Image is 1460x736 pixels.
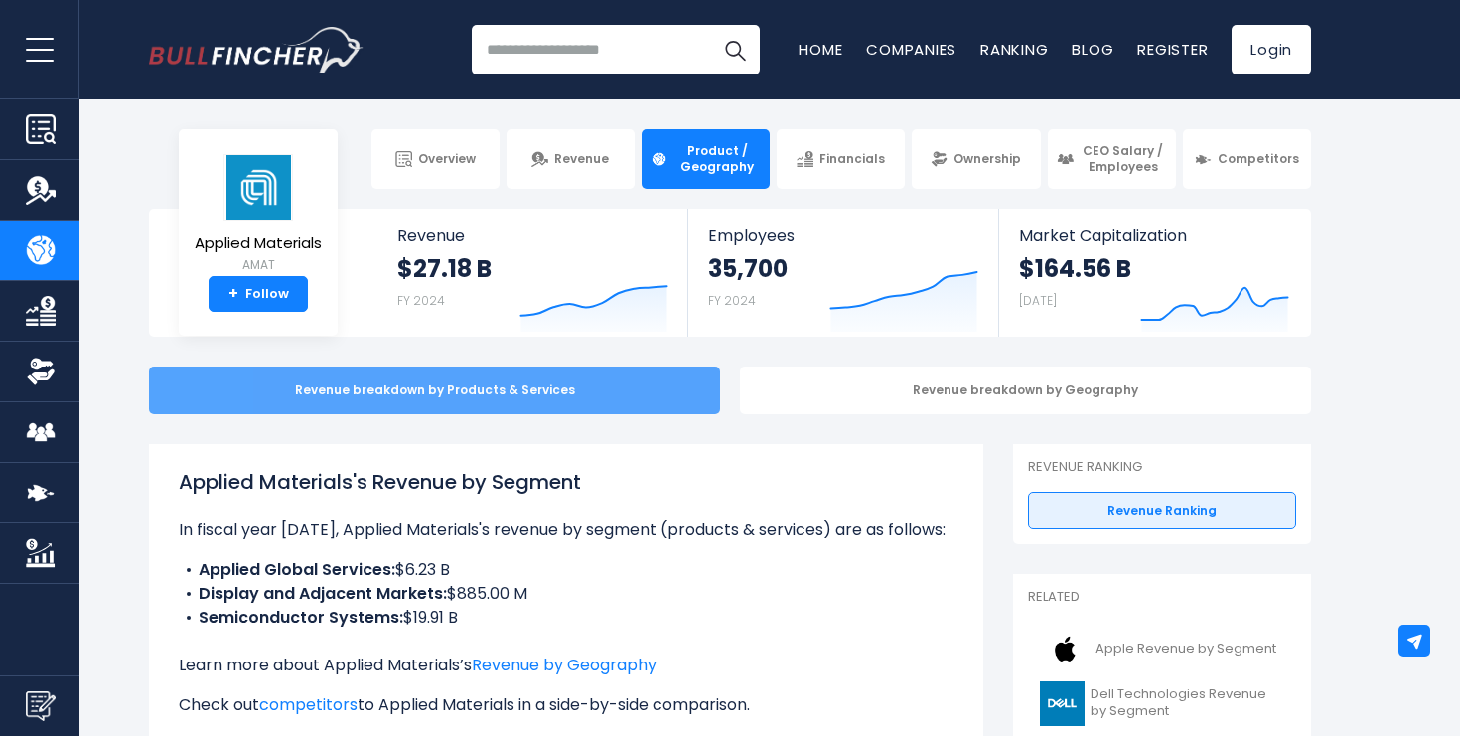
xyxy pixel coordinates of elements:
a: Product / Geography [642,129,770,189]
a: Employees 35,700 FY 2024 [688,209,997,337]
span: Product / Geography [673,143,761,174]
small: [DATE] [1019,292,1057,309]
li: $19.91 B [179,606,953,630]
span: Revenue [554,151,609,167]
p: In fiscal year [DATE], Applied Materials's revenue by segment (products & services) are as follows: [179,518,953,542]
small: FY 2024 [397,292,445,309]
a: Competitors [1183,129,1311,189]
h1: Applied Materials's Revenue by Segment [179,467,953,497]
a: competitors [259,693,358,716]
div: Revenue breakdown by Products & Services [149,367,720,414]
span: Revenue [397,226,668,245]
span: Market Capitalization [1019,226,1289,245]
strong: 35,700 [708,253,788,284]
img: Ownership [26,357,56,386]
img: DELL logo [1040,681,1085,726]
img: Bullfincher logo [149,27,364,73]
a: Ranking [980,39,1048,60]
img: AAPL logo [1040,627,1090,671]
p: Revenue Ranking [1028,459,1296,476]
a: Revenue by Geography [472,654,657,676]
a: Revenue [507,129,635,189]
span: Overview [418,151,476,167]
span: Competitors [1218,151,1299,167]
a: Dell Technologies Revenue by Segment [1028,676,1296,731]
span: Apple Revenue by Segment [1095,641,1276,658]
p: Check out to Applied Materials in a side-by-side comparison. [179,693,953,717]
b: Semiconductor Systems: [199,606,403,629]
div: Revenue breakdown by Geography [740,367,1311,414]
strong: + [228,285,238,303]
span: Ownership [953,151,1021,167]
span: Applied Materials [195,235,322,252]
a: Revenue Ranking [1028,492,1296,529]
span: Financials [819,151,885,167]
a: +Follow [209,276,308,312]
a: Ownership [912,129,1040,189]
strong: $164.56 B [1019,253,1131,284]
a: Home [799,39,842,60]
a: Companies [866,39,956,60]
b: Applied Global Services: [199,558,395,581]
span: Dell Technologies Revenue by Segment [1091,686,1284,720]
strong: $27.18 B [397,253,492,284]
small: AMAT [195,256,322,274]
a: Login [1232,25,1311,74]
span: Employees [708,226,977,245]
li: $885.00 M [179,582,953,606]
a: Overview [371,129,500,189]
a: Go to homepage [149,27,363,73]
a: Apple Revenue by Segment [1028,622,1296,676]
a: Applied Materials AMAT [194,153,323,277]
p: Related [1028,589,1296,606]
a: Revenue $27.18 B FY 2024 [377,209,688,337]
a: Financials [777,129,905,189]
a: Register [1137,39,1208,60]
button: Search [710,25,760,74]
b: Display and Adjacent Markets: [199,582,447,605]
a: Market Capitalization $164.56 B [DATE] [999,209,1309,337]
a: Blog [1072,39,1113,60]
span: CEO Salary / Employees [1080,143,1167,174]
p: Learn more about Applied Materials’s [179,654,953,677]
a: CEO Salary / Employees [1048,129,1176,189]
li: $6.23 B [179,558,953,582]
small: FY 2024 [708,292,756,309]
